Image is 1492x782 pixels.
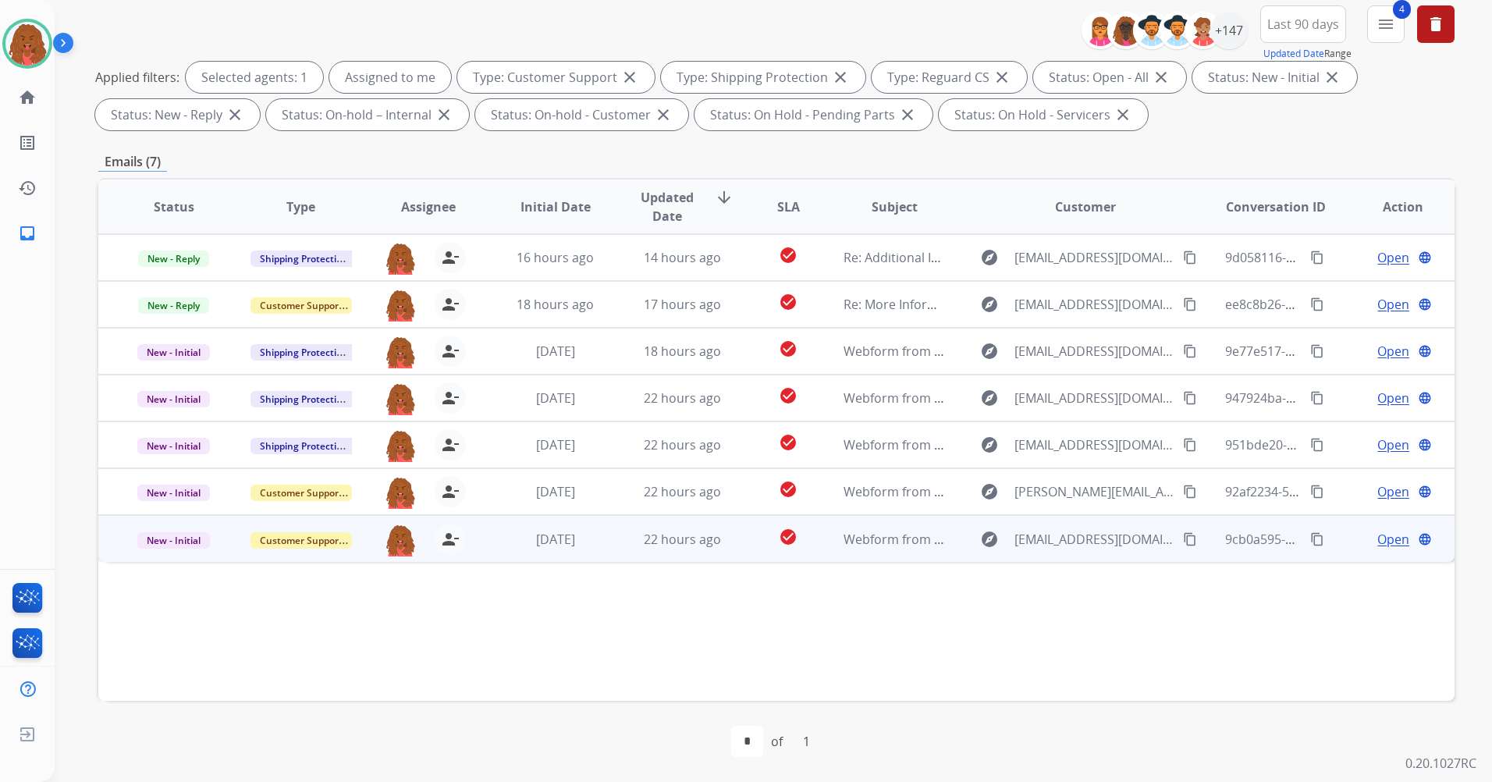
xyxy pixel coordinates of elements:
[1310,297,1324,311] mat-icon: content_copy
[1014,248,1174,267] span: [EMAIL_ADDRESS][DOMAIN_NAME]
[980,482,999,501] mat-icon: explore
[154,197,194,216] span: Status
[1418,391,1432,405] mat-icon: language
[844,483,1391,500] span: Webform from [PERSON_NAME][EMAIL_ADDRESS][PERSON_NAME][DOMAIN_NAME] on [DATE]
[1225,531,1469,548] span: 9cb0a595-db49-4ec3-b68b-10785292d304
[18,133,37,152] mat-icon: list_alt
[980,295,999,314] mat-icon: explore
[620,68,639,87] mat-icon: close
[286,197,315,216] span: Type
[779,386,798,405] mat-icon: check_circle
[385,429,416,462] img: agent-avatar
[441,295,460,314] mat-icon: person_remove
[844,389,1197,407] span: Webform from [EMAIL_ADDRESS][DOMAIN_NAME] on [DATE]
[138,297,209,314] span: New - Reply
[844,343,1197,360] span: Webform from [EMAIL_ADDRESS][DOMAIN_NAME] on [DATE]
[1263,47,1352,60] span: Range
[1260,5,1346,43] button: Last 90 days
[980,248,999,267] mat-icon: explore
[980,435,999,454] mat-icon: explore
[779,246,798,265] mat-icon: check_circle
[1323,68,1341,87] mat-icon: close
[385,289,416,322] img: agent-avatar
[779,480,798,499] mat-icon: check_circle
[1225,343,1461,360] span: 9e77e517-bf5e-4466-93fd-3853aae9529a
[1377,482,1409,501] span: Open
[1183,344,1197,358] mat-icon: content_copy
[898,105,917,124] mat-icon: close
[1418,532,1432,546] mat-icon: language
[872,197,918,216] span: Subject
[1418,485,1432,499] mat-icon: language
[715,188,734,207] mat-icon: arrow_downward
[138,251,209,267] span: New - Reply
[1183,297,1197,311] mat-icon: content_copy
[694,99,932,130] div: Status: On Hold - Pending Parts
[779,293,798,311] mat-icon: check_circle
[441,248,460,267] mat-icon: person_remove
[250,391,357,407] span: Shipping Protection
[1377,435,1409,454] span: Open
[777,197,800,216] span: SLA
[457,62,655,93] div: Type: Customer Support
[779,433,798,452] mat-icon: check_circle
[1367,5,1405,43] button: 4
[980,530,999,549] mat-icon: explore
[1183,391,1197,405] mat-icon: content_copy
[1263,48,1324,60] button: Updated Date
[993,68,1011,87] mat-icon: close
[1405,754,1476,773] p: 0.20.1027RC
[779,339,798,358] mat-icon: check_circle
[1377,342,1409,361] span: Open
[385,336,416,368] img: agent-avatar
[1226,197,1326,216] span: Conversation ID
[385,382,416,415] img: agent-avatar
[644,249,721,266] span: 14 hours ago
[790,726,822,757] div: 1
[1418,297,1432,311] mat-icon: language
[1418,438,1432,452] mat-icon: language
[1418,251,1432,265] mat-icon: language
[250,344,357,361] span: Shipping Protection
[1225,249,1462,266] span: 9d058116-47c3-4810-b455-efbbc26c9c61
[137,532,210,549] span: New - Initial
[844,249,998,266] span: Re: Additional Information
[1192,62,1357,93] div: Status: New - Initial
[536,389,575,407] span: [DATE]
[1377,248,1409,267] span: Open
[536,343,575,360] span: [DATE]
[1267,21,1339,27] span: Last 90 days
[1310,438,1324,452] mat-icon: content_copy
[441,342,460,361] mat-icon: person_remove
[1210,12,1248,49] div: +147
[475,99,688,130] div: Status: On-hold - Customer
[517,249,594,266] span: 16 hours ago
[1310,391,1324,405] mat-icon: content_copy
[1310,532,1324,546] mat-icon: content_copy
[137,391,210,407] span: New - Initial
[385,524,416,556] img: agent-avatar
[18,224,37,243] mat-icon: inbox
[329,62,451,93] div: Assigned to me
[137,438,210,454] span: New - Initial
[536,531,575,548] span: [DATE]
[644,483,721,500] span: 22 hours ago
[226,105,244,124] mat-icon: close
[1183,532,1197,546] mat-icon: content_copy
[779,528,798,546] mat-icon: check_circle
[1014,389,1174,407] span: [EMAIL_ADDRESS][DOMAIN_NAME]
[844,531,1197,548] span: Webform from [EMAIL_ADDRESS][DOMAIN_NAME] on [DATE]
[654,105,673,124] mat-icon: close
[1014,435,1174,454] span: [EMAIL_ADDRESS][DOMAIN_NAME]
[250,297,352,314] span: Customer Support
[844,296,969,313] span: Re: More Information
[1418,344,1432,358] mat-icon: language
[1377,530,1409,549] span: Open
[441,530,460,549] mat-icon: person_remove
[517,296,594,313] span: 18 hours ago
[1377,295,1409,314] span: Open
[644,296,721,313] span: 17 hours ago
[1225,436,1464,453] span: 951bde20-1850-4d77-8176-101cf7d5e9c9
[1014,342,1174,361] span: [EMAIL_ADDRESS][DOMAIN_NAME]
[632,188,702,226] span: Updated Date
